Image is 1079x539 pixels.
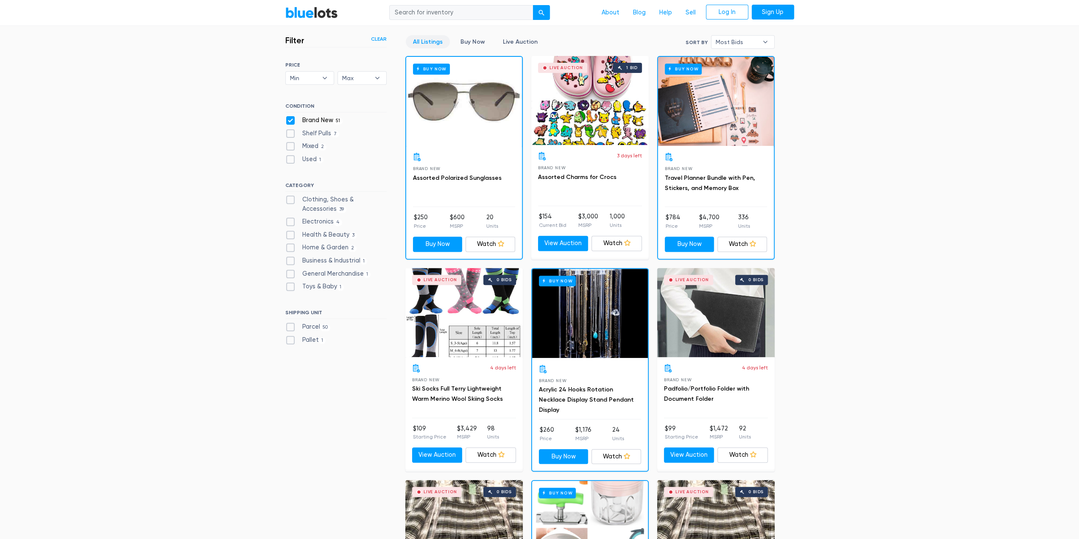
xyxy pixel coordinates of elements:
input: Search for inventory [389,5,533,20]
a: Buy Now [453,35,492,48]
span: 39 [337,206,347,213]
span: Brand New [412,377,440,382]
p: Price [540,435,554,442]
div: Live Auction [424,278,457,282]
div: Live Auction [549,66,583,70]
a: Assorted Charms for Crocs [538,173,616,181]
a: Assorted Polarized Sunglasses [413,174,502,182]
a: Ski Socks Full Terry Lightweight Warm Merino Wool Skiing Socks [412,385,503,402]
p: Units [610,221,625,229]
label: Brand New [285,116,343,125]
a: Blog [626,5,652,21]
label: Business & Industrial [285,256,368,265]
div: Live Auction [675,278,709,282]
a: Watch [466,237,515,252]
label: Pallet [285,335,326,345]
li: $154 [539,212,566,229]
p: Starting Price [665,433,698,441]
label: Electronics [285,217,343,226]
p: Price [666,222,680,230]
a: BlueLots [285,6,338,19]
b: ▾ [316,72,334,84]
label: Used [285,155,324,164]
a: Travel Planner Bundle with Pen, Stickers, and Memory Box [665,174,755,192]
li: $260 [540,425,554,442]
span: 7 [331,131,340,137]
span: Brand New [664,377,691,382]
a: All Listings [406,35,450,48]
p: MSRP [457,433,477,441]
h6: PRICE [285,62,387,68]
div: Live Auction [675,490,709,494]
a: Sign Up [752,5,794,20]
h6: SHIPPING UNIT [285,310,387,319]
p: Starting Price [413,433,446,441]
li: 98 [487,424,499,441]
a: Padfolio/Portfolio Folder with Document Folder [664,385,749,402]
a: Buy Now [532,269,648,358]
a: Buy Now [665,237,714,252]
h6: CATEGORY [285,182,387,192]
a: Watch [466,447,516,463]
a: Watch [591,236,642,251]
p: MSRP [449,222,464,230]
h6: Buy Now [539,488,576,498]
label: Health & Beauty [285,230,357,240]
a: Help [652,5,679,21]
li: $600 [449,213,464,230]
p: Price [414,222,428,230]
a: Sell [679,5,703,21]
span: Brand New [539,378,566,383]
a: Watch [717,447,768,463]
p: Current Bid [539,221,566,229]
p: 3 days left [617,152,642,159]
a: Clear [371,35,387,43]
h6: Buy Now [413,64,450,74]
div: 0 bids [496,278,512,282]
li: 20 [486,213,498,230]
label: Mixed [285,142,327,151]
span: Most Bids [716,36,758,48]
span: 2 [349,245,357,252]
p: MSRP [575,435,591,442]
label: Toys & Baby [285,282,344,291]
li: 92 [739,424,751,441]
li: $3,429 [457,424,477,441]
div: 0 bids [748,490,764,494]
p: 4 days left [490,364,516,371]
div: 1 bid [626,66,638,70]
p: Units [486,222,498,230]
label: General Merchandise [285,269,371,279]
span: Min [290,72,318,84]
p: MSRP [709,433,728,441]
a: Live Auction [496,35,545,48]
p: MSRP [699,222,719,230]
span: Brand New [413,166,441,171]
a: Buy Now [658,57,774,146]
a: Acrylic 24 Hooks Rotation Necklace Display Stand Pendant Display [539,386,634,413]
label: Sort By [686,39,708,46]
p: Units [612,435,624,442]
h3: Filter [285,35,304,45]
h6: CONDITION [285,103,387,112]
a: Watch [591,449,641,464]
li: 24 [612,425,624,442]
a: Buy Now [406,57,522,146]
a: View Auction [538,236,588,251]
span: 50 [320,324,331,331]
b: ▾ [756,36,774,48]
a: Live Auction 0 bids [657,268,775,357]
a: View Auction [664,447,714,463]
span: 51 [333,117,343,124]
span: 1 [337,284,344,291]
a: Buy Now [539,449,588,464]
li: $99 [665,424,698,441]
li: $1,472 [709,424,728,441]
a: About [595,5,626,21]
label: Shelf Pulls [285,129,340,138]
li: $109 [413,424,446,441]
li: 1,000 [610,212,625,229]
h6: Buy Now [539,276,576,286]
a: Log In [706,5,748,20]
a: View Auction [412,447,463,463]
